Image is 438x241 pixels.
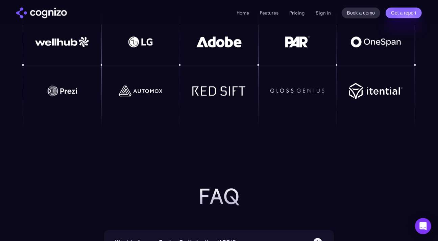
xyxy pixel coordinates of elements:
a: home [16,7,67,18]
a: Features [260,10,278,16]
img: cognizo logo [16,7,67,18]
h2: FAQ [84,184,354,209]
a: Book a demo [342,7,381,18]
a: Pricing [289,10,305,16]
a: Home [237,10,249,16]
a: Sign in [316,9,331,17]
a: Get a report [386,7,422,18]
div: Open Intercom Messenger [415,218,431,234]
